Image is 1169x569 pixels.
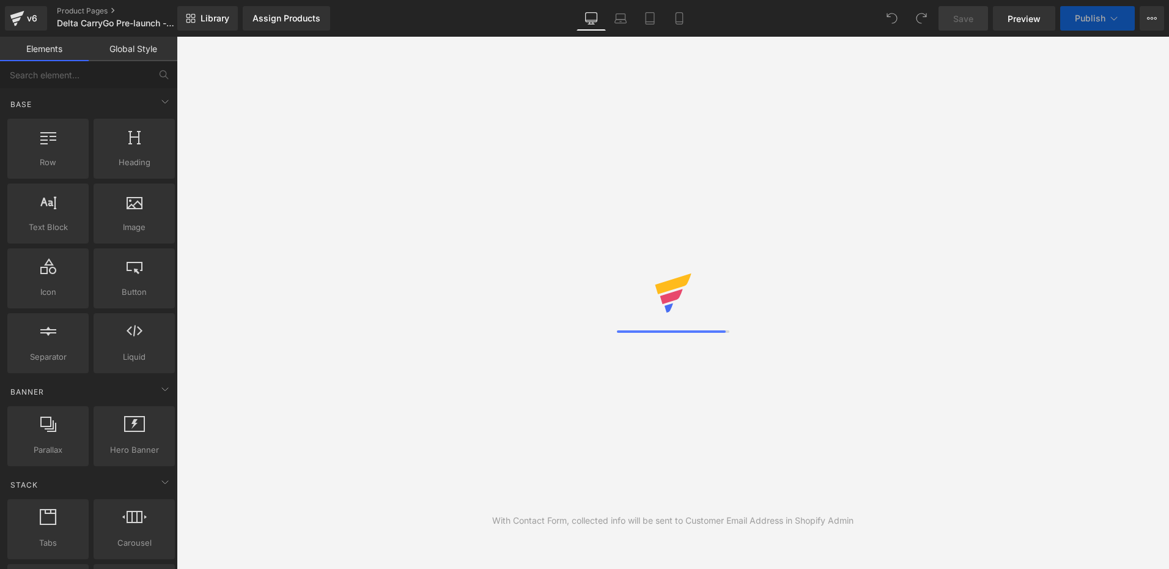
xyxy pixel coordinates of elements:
button: Undo [880,6,904,31]
button: More [1140,6,1164,31]
a: Desktop [577,6,606,31]
a: New Library [177,6,238,31]
span: Hero Banner [97,444,171,456]
a: Preview [993,6,1055,31]
div: Assign Products [253,13,320,23]
span: Base [9,99,33,110]
span: Button [97,286,171,299]
span: Row [11,156,85,169]
span: Image [97,221,171,234]
span: Liquid [97,351,171,363]
span: Text Block [11,221,85,234]
span: Tabs [11,537,85,549]
a: v6 [5,6,47,31]
button: Publish [1060,6,1135,31]
span: Separator [11,351,85,363]
span: Stack [9,479,39,491]
span: Carousel [97,537,171,549]
span: Heading [97,156,171,169]
span: Preview [1008,12,1041,25]
span: Icon [11,286,85,299]
a: Laptop [606,6,635,31]
span: Library [201,13,229,24]
a: Mobile [665,6,694,31]
span: Publish [1075,13,1105,23]
a: Global Style [89,37,177,61]
div: v6 [24,10,40,26]
span: Banner [9,386,45,398]
a: Product Pages [57,6,197,16]
span: Delta CarryGo Pre-launch - Allyson [57,18,174,28]
a: Tablet [635,6,665,31]
button: Redo [909,6,934,31]
span: Parallax [11,444,85,456]
span: Save [953,12,973,25]
div: With Contact Form, collected info will be sent to Customer Email Address in Shopify Admin [492,514,854,527]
